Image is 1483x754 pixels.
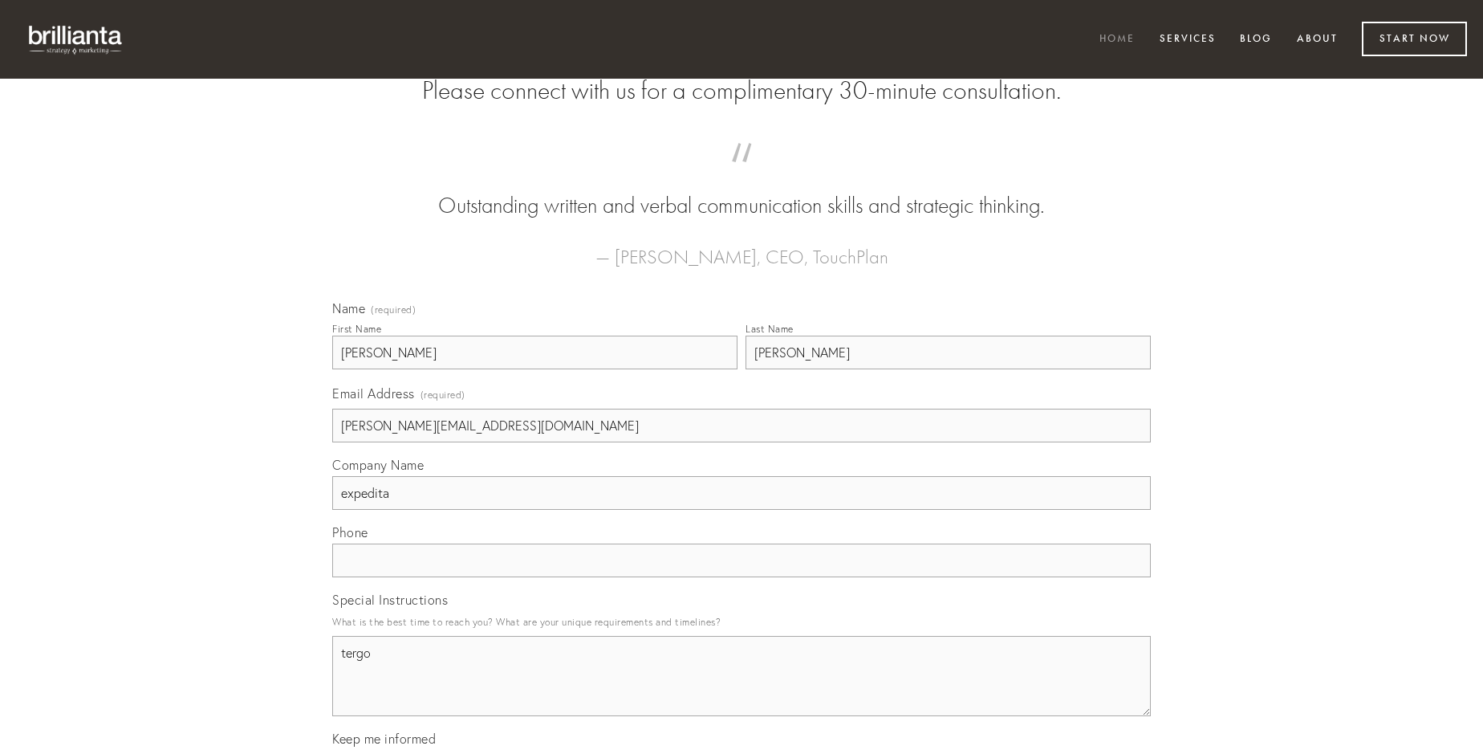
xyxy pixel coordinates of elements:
[1089,26,1145,53] a: Home
[1362,22,1467,56] a: Start Now
[358,222,1125,273] figcaption: — [PERSON_NAME], CEO, TouchPlan
[332,300,365,316] span: Name
[1229,26,1282,53] a: Blog
[332,611,1151,633] p: What is the best time to reach you? What are your unique requirements and timelines?
[358,159,1125,222] blockquote: Outstanding written and verbal communication skills and strategic thinking.
[332,457,424,473] span: Company Name
[332,731,436,747] span: Keep me informed
[332,323,381,335] div: First Name
[371,305,416,315] span: (required)
[1149,26,1226,53] a: Services
[332,592,448,608] span: Special Instructions
[16,16,136,63] img: brillianta - research, strategy, marketing
[358,159,1125,190] span: “
[332,524,368,540] span: Phone
[746,323,794,335] div: Last Name
[421,384,465,406] span: (required)
[1286,26,1348,53] a: About
[332,636,1151,716] textarea: tergo
[332,385,415,401] span: Email Address
[332,75,1151,106] h2: Please connect with us for a complimentary 30-minute consultation.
